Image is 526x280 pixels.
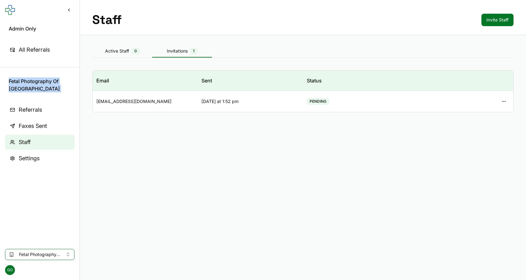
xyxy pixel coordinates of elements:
span: Faxes Sent [19,122,47,130]
span: 1 [190,48,197,54]
span: Settings [19,154,40,163]
th: Status [303,71,408,91]
div: [DATE] at 1:52 pm [201,98,299,105]
button: Invite Staff [481,14,514,26]
span: GO [5,265,15,275]
div: [EMAIL_ADDRESS][DOMAIN_NAME] [96,98,194,105]
a: Faxes Sent [5,119,75,133]
th: Email [93,71,198,91]
h1: Staff [92,12,122,27]
th: Sent [198,71,303,91]
span: Staff [19,138,31,147]
div: Active Staff [92,48,152,54]
span: Fetal Photography Of [GEOGRAPHIC_DATA] [9,77,71,92]
span: Admin Only [9,25,71,32]
button: Select clinic [5,249,75,260]
button: Collapse sidebar [63,4,75,16]
span: Fetal Photography Of [GEOGRAPHIC_DATA] [19,251,60,258]
a: Settings [5,151,75,166]
a: Staff [5,135,75,150]
a: Referrals [5,102,75,117]
span: 0 [132,48,140,54]
a: All Referrals [5,42,75,57]
div: Invitations [152,48,212,54]
span: All Referrals [19,45,50,54]
span: PENDING [307,98,329,105]
span: Referrals [19,105,42,114]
